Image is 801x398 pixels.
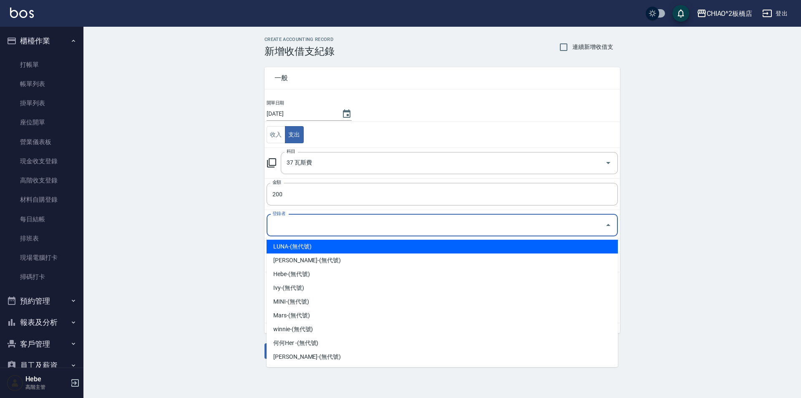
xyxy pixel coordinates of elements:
a: 材料自購登錄 [3,190,80,209]
button: left aligned [267,126,285,143]
a: 掃碼打卡 [3,267,80,286]
li: winnie-(無代號) [267,322,618,336]
a: 每日結帳 [3,210,80,229]
h2: CREATE ACCOUNTING RECORD [264,37,335,42]
button: 報表及分析 [3,312,80,333]
a: 現場電腦打卡 [3,248,80,267]
a: 打帳單 [3,55,80,74]
button: Choose date, selected date is 2025-09-10 [337,104,357,124]
div: text alignment [267,126,304,143]
li: MINI-(無代號) [267,295,618,309]
img: Logo [10,8,34,18]
a: 現金收支登錄 [3,152,80,171]
button: 新增 [264,343,291,359]
input: YYYY/MM/DD [267,107,333,121]
button: save [673,5,689,22]
a: 高階收支登錄 [3,171,80,190]
li: [PERSON_NAME]-(無代號) [267,254,618,267]
span: 一般 [275,74,610,82]
button: 櫃檯作業 [3,30,80,52]
button: 客戶管理 [3,333,80,355]
a: 掛單列表 [3,94,80,113]
button: 預約管理 [3,290,80,312]
a: 帳單列表 [3,74,80,94]
button: centered [285,126,304,143]
h5: Hebe [25,375,68,383]
label: 金額 [272,179,281,185]
li: 何何Her -(無代號) [267,336,618,350]
button: 登出 [759,6,791,21]
a: 排班表 [3,229,80,248]
li: Hebe-(無代號) [267,267,618,281]
button: Open [602,156,615,170]
p: 高階主管 [25,383,68,391]
li: [PERSON_NAME]-(無代號) [267,350,618,364]
li: Ivy-(無代號) [267,281,618,295]
a: 營業儀表板 [3,132,80,152]
img: Person [7,375,23,391]
div: CHIAO^2板橋店 [707,8,753,19]
button: 員工及薪資 [3,355,80,376]
button: Close [602,218,615,232]
label: 登錄者 [272,210,285,217]
span: 連續新增收借支 [572,43,613,51]
h3: 新增收借支紀錄 [264,46,335,57]
a: 座位開單 [3,113,80,132]
li: Mars-(無代號) [267,309,618,322]
label: 開單日期 [267,100,284,106]
li: LUNA-(無代號) [267,240,618,254]
button: CHIAO^2板橋店 [693,5,756,22]
label: 科目 [287,148,295,155]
